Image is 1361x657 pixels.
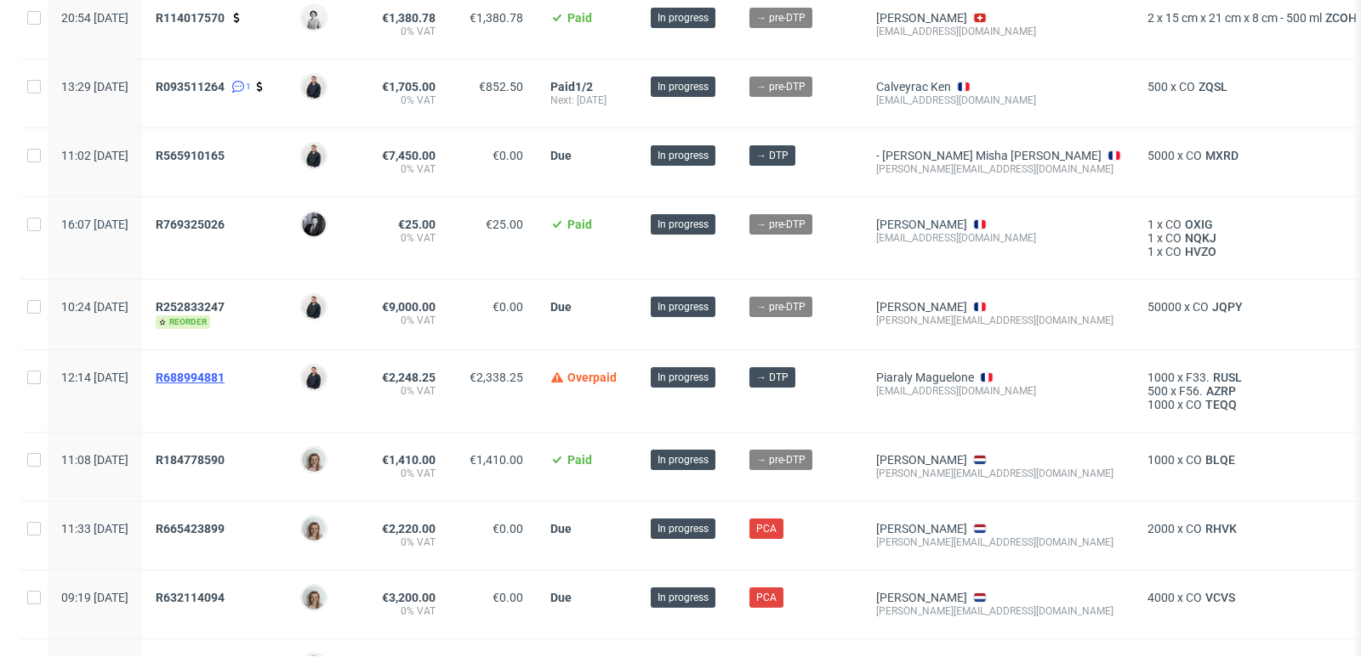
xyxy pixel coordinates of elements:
span: 1 [1147,245,1154,258]
span: R184778590 [156,453,225,467]
span: Due [550,300,572,314]
span: 0% VAT [368,25,436,38]
span: CO [1165,231,1182,245]
span: In progress [658,217,709,232]
div: x [1147,398,1360,411]
span: 11:08 [DATE] [61,453,128,467]
span: 1000 [1147,398,1175,411]
span: PCA [756,521,777,536]
span: 13:29 [DATE] [61,80,128,93]
a: R114017570 [156,11,228,25]
span: 0% VAT [368,231,436,245]
span: CO [1193,300,1209,314]
span: In progress [658,590,709,605]
img: Adrian Margula [302,144,326,167]
span: CO [1186,149,1202,162]
a: R252833247 [156,300,228,314]
span: Next: [550,94,577,106]
span: 20:54 [DATE] [61,11,128,25]
span: Overpaid [567,371,617,384]
span: Paid [567,453,592,467]
span: CO [1186,453,1202,467]
span: 1/2 [575,80,593,93]
span: 1000 [1147,371,1175,384]
span: 0% VAT [368,467,436,480]
span: 0% VAT [368,384,436,398]
span: €7,450.00 [382,149,436,162]
div: x [1147,371,1360,384]
a: R665423899 [156,522,228,535]
span: 11:02 [DATE] [61,149,128,162]
span: R688994881 [156,371,225,384]
div: x [1147,11,1360,25]
span: In progress [658,148,709,163]
a: NQKJ [1182,231,1220,245]
a: MXRD [1202,149,1242,162]
span: → pre-DTP [756,79,806,94]
span: → pre-DTP [756,299,806,314]
span: AZRP [1203,384,1239,398]
span: Due [550,591,572,604]
span: 0% VAT [368,93,436,107]
span: 50000 [1147,300,1182,314]
span: In progress [658,299,709,314]
span: Due [550,522,572,535]
div: [EMAIL_ADDRESS][DOMAIN_NAME] [876,93,1120,107]
div: [PERSON_NAME][EMAIL_ADDRESS][DOMAIN_NAME] [876,604,1120,618]
div: [EMAIL_ADDRESS][DOMAIN_NAME] [876,384,1120,398]
span: F33. [1186,371,1210,384]
span: €1,705.00 [382,80,436,93]
img: Monika Poźniak [302,586,326,609]
span: €0.00 [493,300,523,314]
div: [PERSON_NAME][EMAIL_ADDRESS][DOMAIN_NAME] [876,162,1120,176]
span: €852.50 [479,80,523,93]
span: → pre-DTP [756,10,806,25]
span: €25.00 [486,218,523,231]
div: x [1147,245,1360,258]
a: ZQSL [1195,80,1231,93]
div: x [1147,384,1360,398]
span: 15 cm x 21 cm x 8 cm - 500 ml [1165,11,1322,25]
span: CO [1165,245,1182,258]
a: HVZO [1182,245,1220,258]
a: [PERSON_NAME] [876,453,967,467]
div: x [1147,591,1360,604]
span: Paid [567,218,592,231]
span: ZCOH [1322,11,1360,25]
span: 2000 [1147,522,1175,535]
span: R665423899 [156,522,225,535]
span: → pre-DTP [756,217,806,232]
a: VCVS [1202,591,1239,604]
a: [PERSON_NAME] [876,11,967,25]
span: In progress [658,521,709,536]
span: R565910165 [156,149,225,162]
a: R688994881 [156,371,228,384]
span: → DTP [756,148,789,163]
a: R632114094 [156,591,228,604]
a: R093511264 [156,80,228,93]
div: x [1147,300,1360,314]
span: TEQQ [1202,398,1240,411]
span: €2,220.00 [382,522,436,535]
a: 1 [228,80,251,93]
span: 10:24 [DATE] [61,300,128,314]
span: €9,000.00 [382,300,436,314]
span: €2,248.25 [382,371,436,384]
span: R093511264 [156,80,225,93]
img: Monika Poźniak [302,448,326,472]
span: RHVK [1202,522,1240,535]
span: OXIG [1182,218,1216,231]
div: [PERSON_NAME][EMAIL_ADDRESS][DOMAIN_NAME] [876,467,1120,480]
a: JQPY [1209,300,1246,314]
a: BLQE [1202,453,1239,467]
span: In progress [658,79,709,94]
span: reorder [156,315,210,329]
span: 1 [1147,231,1154,245]
span: RUSL [1210,371,1245,384]
span: CO [1186,398,1202,411]
div: [EMAIL_ADDRESS][DOMAIN_NAME] [876,25,1120,38]
span: €2,338.25 [470,371,523,384]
